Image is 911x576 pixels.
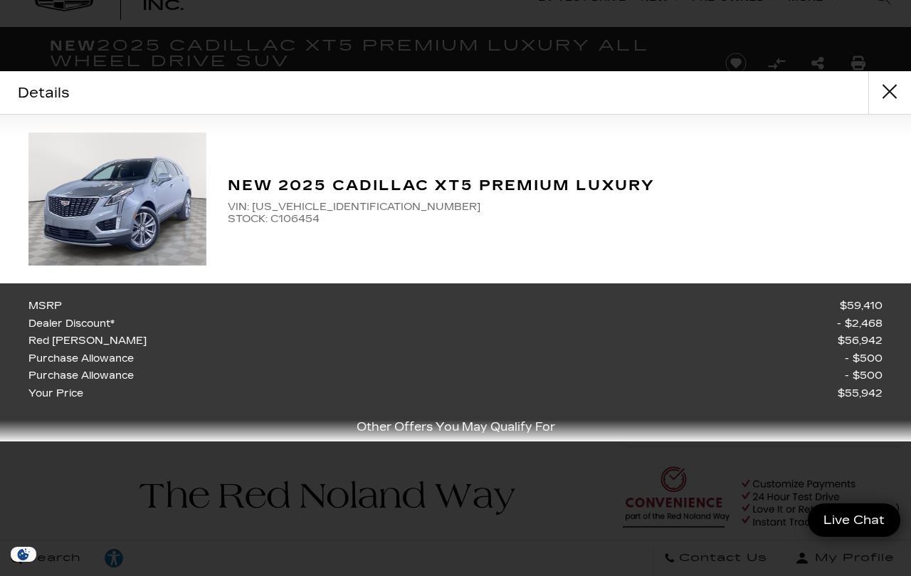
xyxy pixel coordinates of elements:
[868,71,911,114] button: close
[28,367,883,385] a: Purchase Allowance $500
[28,367,141,385] span: Purchase Allowance
[838,332,883,350] span: $56,942
[28,350,883,368] a: Purchase Allowance $500
[28,385,90,403] span: Your Price
[28,298,69,315] span: MSRP
[28,332,154,350] span: Red [PERSON_NAME]
[28,315,122,333] span: Dealer Discount*
[228,174,883,197] h2: New 2025 Cadillac XT5 Premium Luxury
[28,298,883,315] a: MSRP $59,410
[7,547,40,562] section: Click to Open Cookie Consent Modal
[808,503,900,537] a: Live Chat
[28,332,883,350] a: Red [PERSON_NAME] $56,942
[28,350,141,368] span: Purchase Allowance
[845,367,883,385] span: $500
[7,547,40,562] img: Opt-Out Icon
[845,350,883,368] span: $500
[838,385,883,403] span: $55,942
[228,201,883,213] span: VIN: [US_VEHICLE_IDENTIFICATION_NUMBER]
[28,315,883,333] a: Dealer Discount* $2,468
[816,512,892,528] span: Live Chat
[837,315,883,333] span: $2,468
[28,385,883,403] a: Your Price $55,942
[28,132,206,266] img: 2025 Cadillac XT5 Premium Luxury
[28,417,883,437] p: Other Offers You May Qualify For
[840,298,883,315] span: $59,410
[228,213,883,225] span: STOCK: C106454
